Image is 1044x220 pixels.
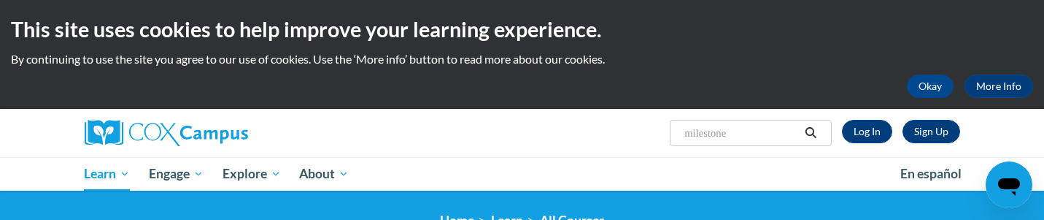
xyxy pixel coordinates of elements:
[842,120,892,143] a: Log In
[84,165,130,183] span: Learn
[11,51,1033,67] p: By continuing to use the site you agree to our use of cookies. Use the ‘More info’ button to read...
[213,157,290,191] a: Explore
[149,165,204,183] span: Engage
[907,75,954,98] button: Okay
[85,120,248,146] img: Cox Campus
[986,162,1032,208] iframe: Button to launch messaging window
[290,157,358,191] a: About
[11,15,1033,44] h2: This site uses cookies to help improve your learning experience.
[85,120,362,146] a: Cox Campus
[223,165,281,183] span: Explore
[75,157,140,191] a: Learn
[299,165,349,183] span: About
[139,157,213,191] a: Engage
[800,124,821,142] button: Search
[902,120,960,143] a: Register
[63,157,982,191] div: Main menu
[900,166,962,181] span: En español
[891,159,971,189] a: En español
[683,124,800,142] input: Search Courses
[964,75,1033,98] a: More Info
